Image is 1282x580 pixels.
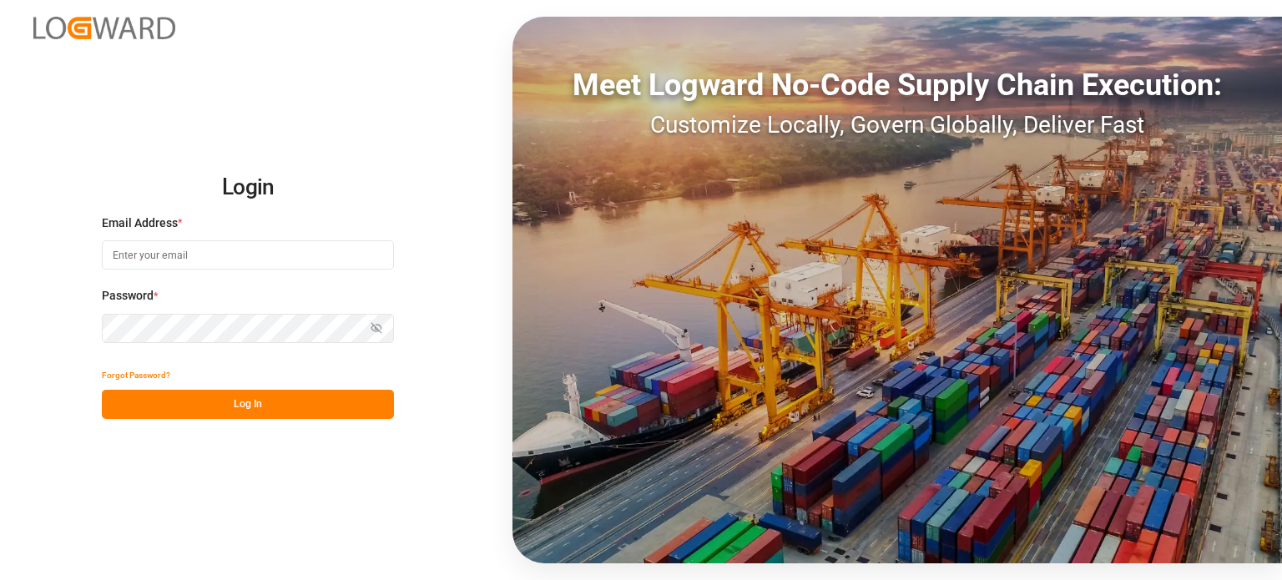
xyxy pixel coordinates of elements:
[102,287,154,305] span: Password
[102,361,170,390] button: Forgot Password?
[512,108,1282,143] div: Customize Locally, Govern Globally, Deliver Fast
[102,214,178,232] span: Email Address
[102,161,394,214] h2: Login
[33,17,175,39] img: Logward_new_orange.png
[512,63,1282,108] div: Meet Logward No-Code Supply Chain Execution:
[102,390,394,419] button: Log In
[102,240,394,270] input: Enter your email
